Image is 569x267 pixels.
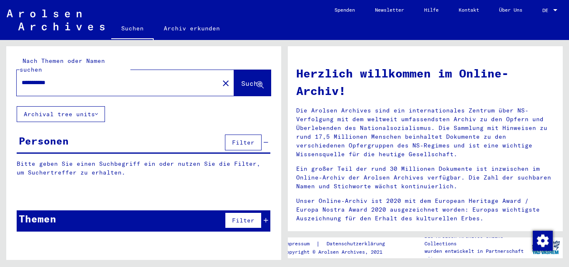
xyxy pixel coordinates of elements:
button: Clear [217,75,234,91]
p: Copyright © Arolsen Archives, 2021 [283,248,395,256]
button: Suche [234,70,271,96]
div: Themen [19,211,56,226]
button: Filter [225,212,262,228]
p: Die Arolsen Archives Online-Collections [424,232,529,247]
div: Personen [19,133,69,148]
a: Archiv erkunden [154,18,230,38]
div: Zustimmung ändern [532,230,552,250]
p: Bitte geben Sie einen Suchbegriff ein oder nutzen Sie die Filter, um Suchertreffer zu erhalten. [17,160,270,177]
h1: Herzlich willkommen im Online-Archiv! [296,65,554,100]
button: Archival tree units [17,106,105,122]
span: DE [542,7,552,13]
button: Filter [225,135,262,150]
p: Unser Online-Archiv ist 2020 mit dem European Heritage Award / Europa Nostra Award 2020 ausgezeic... [296,197,554,223]
p: Ein großer Teil der rund 30 Millionen Dokumente ist inzwischen im Online-Archiv der Arolsen Archi... [296,165,554,191]
a: Suchen [111,18,154,40]
mat-label: Nach Themen oder Namen suchen [20,57,105,73]
p: wurden entwickelt in Partnerschaft mit [424,247,529,262]
span: Filter [232,217,255,224]
span: Filter [232,139,255,146]
mat-icon: close [221,78,231,88]
span: Suche [241,79,262,87]
p: Die Arolsen Archives sind ein internationales Zentrum über NS-Verfolgung mit dem weltweit umfasse... [296,106,554,159]
div: | [283,240,395,248]
a: Impressum [283,240,316,248]
a: Datenschutzerklärung [320,240,395,248]
img: Zustimmung ändern [533,231,553,251]
img: yv_logo.png [530,237,562,258]
img: Arolsen_neg.svg [7,10,105,30]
